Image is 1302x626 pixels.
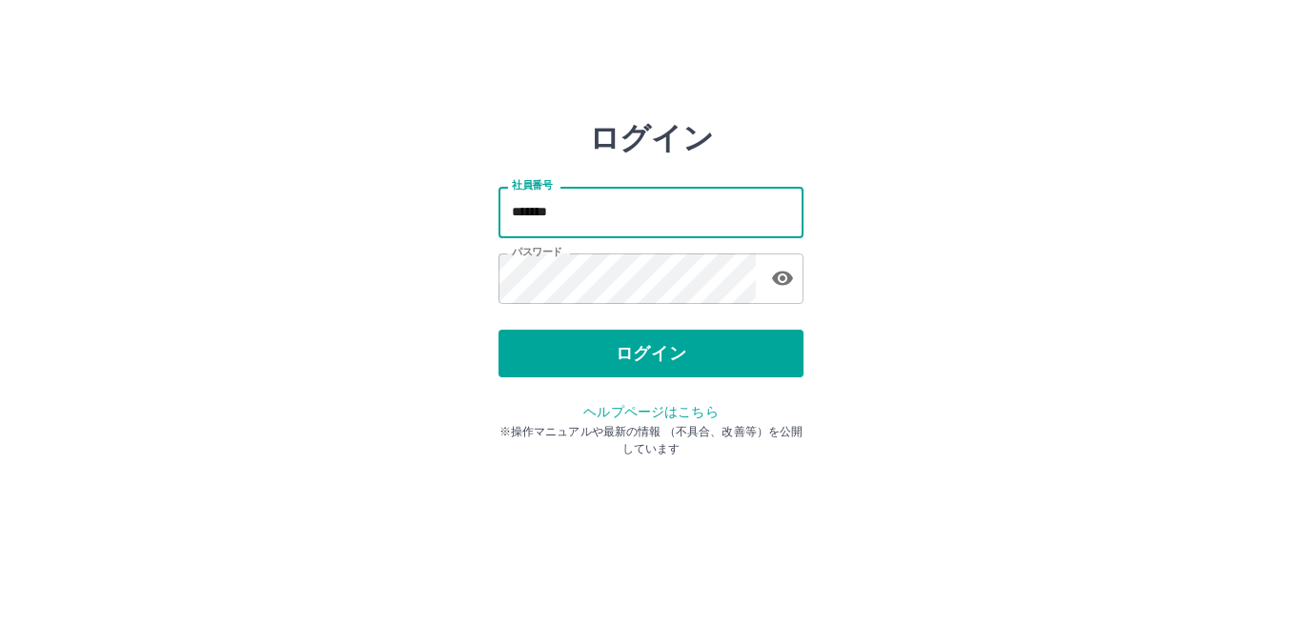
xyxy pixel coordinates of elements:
[498,330,804,377] button: ログイン
[589,120,714,156] h2: ログイン
[512,245,562,259] label: パスワード
[583,404,718,419] a: ヘルプページはこちら
[498,423,804,457] p: ※操作マニュアルや最新の情報 （不具合、改善等）を公開しています
[512,178,552,192] label: 社員番号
